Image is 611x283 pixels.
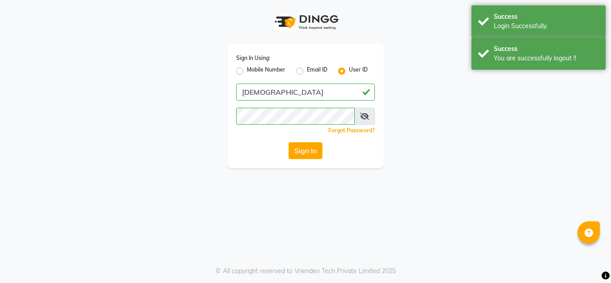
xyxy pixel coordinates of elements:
div: Login Successfully. [494,21,599,31]
label: User ID [349,66,368,76]
label: Email ID [307,66,327,76]
div: Success [494,12,599,21]
div: Success [494,44,599,54]
input: Username [236,108,355,125]
label: Mobile Number [247,66,285,76]
iframe: chat widget [573,247,602,274]
a: Forgot Password? [328,127,375,134]
label: Sign In Using: [236,54,270,62]
div: You are successfully logout !! [494,54,599,63]
button: Sign In [289,142,322,159]
input: Username [236,84,375,101]
img: logo1.svg [270,9,341,35]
